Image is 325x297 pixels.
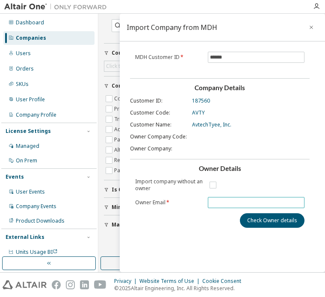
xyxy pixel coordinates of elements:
[135,199,203,206] label: Owner Email
[112,186,163,193] span: Is Channel Partner
[16,81,29,88] div: SKUs
[112,82,163,89] span: Company Category
[130,84,310,92] h3: Company Details
[114,114,127,124] label: Trial
[6,173,24,180] div: Events
[202,278,246,285] div: Cookie Consent
[130,109,170,116] span: Customer Code :
[240,213,304,228] button: Check Owner details
[114,104,138,114] label: Prospect
[112,221,140,228] span: Max Users
[104,198,191,217] button: Min Users
[127,24,217,31] div: Import Company from MDH
[16,157,37,164] div: On Prem
[66,280,75,289] img: instagram.svg
[16,50,31,57] div: Users
[114,155,160,165] label: Restricted Partner
[192,97,210,104] span: 187560
[16,218,65,224] div: Product Downloads
[112,50,133,56] span: Country
[106,63,139,70] div: Click to select
[104,215,191,234] button: Max Users
[16,248,58,256] span: Units Usage BI
[104,180,191,199] button: Is Channel Partner
[16,203,56,210] div: Company Events
[112,204,139,211] span: Min Users
[6,128,51,135] div: License Settings
[16,143,39,150] div: Managed
[16,35,46,41] div: Companies
[16,19,44,26] div: Dashboard
[104,76,191,95] button: Company Category
[6,234,44,241] div: External Links
[16,112,56,118] div: Company Profile
[135,54,203,61] label: MDH Customer ID
[16,188,45,195] div: User Events
[16,96,45,103] div: User Profile
[114,278,139,285] div: Privacy
[114,285,246,292] p: © 2025 Altair Engineering, Inc. All Rights Reserved.
[4,3,111,11] img: Altair One
[104,61,190,71] div: Click to select
[114,124,140,135] label: Academic
[130,121,171,128] span: Customer Name :
[80,280,89,289] img: linkedin.svg
[135,178,203,192] label: Import company without an owner
[94,280,106,289] img: youtube.svg
[114,94,145,104] label: Commercial
[130,165,310,173] h3: Owner Details
[52,280,61,289] img: facebook.svg
[130,145,172,152] span: Owner Company :
[192,121,231,128] span: AvtechTyee, Inc.
[139,278,202,285] div: Website Terms of Use
[114,165,160,176] label: Paidup Non Maint
[114,135,134,145] label: Partner
[3,280,47,289] img: altair_logo.svg
[130,133,187,140] span: Owner Company Code :
[114,145,129,155] label: Altair
[130,97,162,104] span: Customer ID :
[104,36,191,43] a: Clear all
[16,65,34,72] div: Orders
[104,44,191,62] button: Country
[192,109,205,116] span: AVTY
